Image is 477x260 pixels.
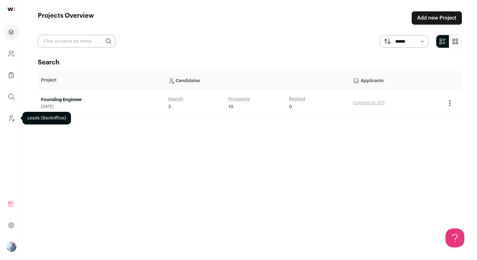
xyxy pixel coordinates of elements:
[38,35,115,47] input: Filter projects by name
[8,8,15,11] img: wellfound-shorthand-0d5821cbd27db2630d0214b213865d53afaa358527fdda9d0ea32b1df1b89c2c.svg
[22,112,71,124] div: Leads (Backoffice)
[228,96,250,102] a: Prospects
[6,242,16,252] button: Open dropdown
[289,104,292,110] span: 0
[41,104,162,109] span: [DATE]
[446,99,454,107] button: Project Actions
[4,46,19,61] a: Company and ATS Settings
[353,101,385,105] a: Connect to ATS
[289,96,305,102] a: Replied
[412,11,462,25] a: Add new Project
[168,96,183,102] a: Search
[6,242,16,252] img: 97332-medium_jpg
[4,68,19,83] a: Company Lists
[38,58,462,67] h2: Search
[41,97,162,103] a: Founding Engineer
[445,228,464,247] iframe: Help Scout Beacon - Open
[4,111,19,126] a: Leads (Backoffice)
[4,25,19,40] a: Projects
[41,77,162,83] p: Project
[38,11,94,25] h1: Projects Overview
[228,104,233,110] span: 10
[168,104,171,110] span: 3
[353,74,440,87] p: Applicants
[168,74,347,87] p: Candidates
